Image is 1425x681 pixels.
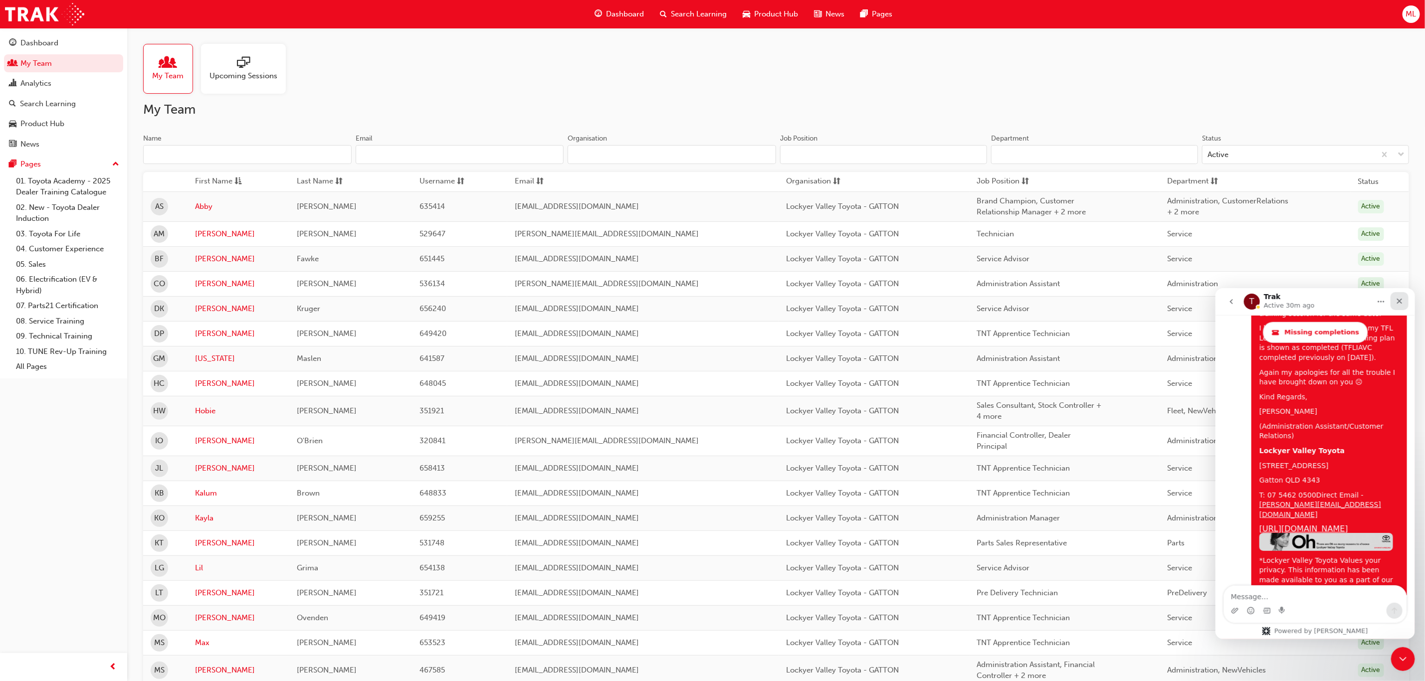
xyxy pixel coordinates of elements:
button: Pages [4,155,123,173]
a: Abby [195,201,282,212]
button: Organisationsorting-icon [786,175,841,188]
span: search-icon [660,8,667,20]
div: Active [1358,636,1384,650]
a: Hobie [195,405,282,417]
span: Service Advisor [977,304,1030,313]
button: Emailsorting-icon [515,175,570,188]
span: [PERSON_NAME] [297,464,357,473]
div: Again my apologies for all the trouble I have brought down on you ☹ [44,80,184,99]
a: [PERSON_NAME][EMAIL_ADDRESS][DOMAIN_NAME] [44,212,166,230]
span: Organisation [786,175,831,188]
span: Administration [1168,513,1219,522]
a: 01. Toyota Academy - 2025 Dealer Training Catalogue [12,173,123,200]
span: Service [1168,379,1193,388]
a: [PERSON_NAME] [195,278,282,290]
div: Department [991,134,1029,144]
span: 649420 [419,329,446,338]
span: [PERSON_NAME] [297,538,357,547]
span: [EMAIL_ADDRESS][DOMAIN_NAME] [515,464,639,473]
span: Service [1168,613,1193,622]
a: [PERSON_NAME] [195,587,282,599]
span: Last Name [297,175,333,188]
a: search-iconSearch Learning [652,4,735,24]
a: pages-iconPages [852,4,900,24]
button: Departmentsorting-icon [1168,175,1222,188]
a: Lil [195,562,282,574]
a: 08. Service Training [12,314,123,329]
span: 320841 [419,436,445,445]
a: [PERSON_NAME] [195,665,282,676]
span: [PERSON_NAME] [297,513,357,522]
span: [EMAIL_ADDRESS][DOMAIN_NAME] [515,563,639,572]
span: Lockyer Valley Toyota - GATTON [786,329,899,338]
div: Active [1358,200,1384,213]
span: Parts [1168,538,1185,547]
span: Financial Controller, Dealer Principal [977,431,1071,451]
span: Lockyer Valley Toyota - GATTON [786,613,899,622]
a: [PERSON_NAME] [195,253,282,265]
span: [PERSON_NAME][EMAIL_ADDRESS][DOMAIN_NAME] [515,436,699,445]
span: [EMAIL_ADDRESS][DOMAIN_NAME] [515,254,639,263]
textarea: Message… [8,298,191,315]
span: Lockyer Valley Toyota - GATTON [786,666,899,675]
a: guage-iconDashboard [587,4,652,24]
span: down-icon [1398,149,1405,162]
span: pages-icon [9,160,16,169]
div: Search Learning [20,98,76,110]
button: Last Namesorting-icon [297,175,352,188]
iframe: Intercom live chat [1216,288,1415,639]
span: [PERSON_NAME] [297,638,357,647]
div: Active [1358,277,1384,291]
span: Search Learning [671,8,727,20]
span: guage-icon [595,8,602,20]
span: Administration [1168,354,1219,363]
span: 536134 [419,279,445,288]
span: Lockyer Valley Toyota - GATTON [786,379,899,388]
input: Name [143,145,352,164]
span: TNT Apprentice Technician [977,379,1070,388]
a: Trak [5,3,84,25]
span: search-icon [9,100,16,109]
span: Lockyer Valley Toyota - GATTON [786,563,899,572]
a: 07. Parts21 Certification [12,298,123,314]
span: 656240 [419,304,446,313]
th: Status [1358,176,1379,187]
div: News [20,139,39,150]
span: [PERSON_NAME] [297,202,357,211]
span: [EMAIL_ADDRESS][DOMAIN_NAME] [515,202,639,211]
span: 648833 [419,489,446,498]
span: [EMAIL_ADDRESS][DOMAIN_NAME] [515,329,639,338]
span: Service [1168,464,1193,473]
span: Administration, Management [1168,436,1268,445]
a: My Team [143,44,201,94]
span: sorting-icon [335,175,343,188]
span: Lockyer Valley Toyota - GATTON [786,513,899,522]
span: [PERSON_NAME] [297,279,357,288]
span: MO [153,612,166,624]
a: Search Learning [4,95,123,113]
span: [PERSON_NAME] [297,329,357,338]
span: JL [156,463,164,474]
a: Max [195,637,282,649]
span: Service [1168,254,1193,263]
span: Sales Consultant, Stock Controller + 4 more [977,401,1102,421]
span: Lockyer Valley Toyota - GATTON [786,254,899,263]
span: Lockyer Valley Toyota - GATTON [786,202,899,211]
span: 531748 [419,538,444,547]
span: sorting-icon [1022,175,1029,188]
span: people-icon [9,59,16,68]
span: First Name [195,175,232,188]
a: 04. Customer Experience [12,241,123,257]
span: Department [1168,175,1209,188]
button: ML [1403,5,1420,23]
span: Lockyer Valley Toyota - GATTON [786,436,899,445]
div: Active [1208,149,1228,161]
span: Username [419,175,455,188]
span: 649419 [419,613,445,622]
span: pages-icon [860,8,868,20]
